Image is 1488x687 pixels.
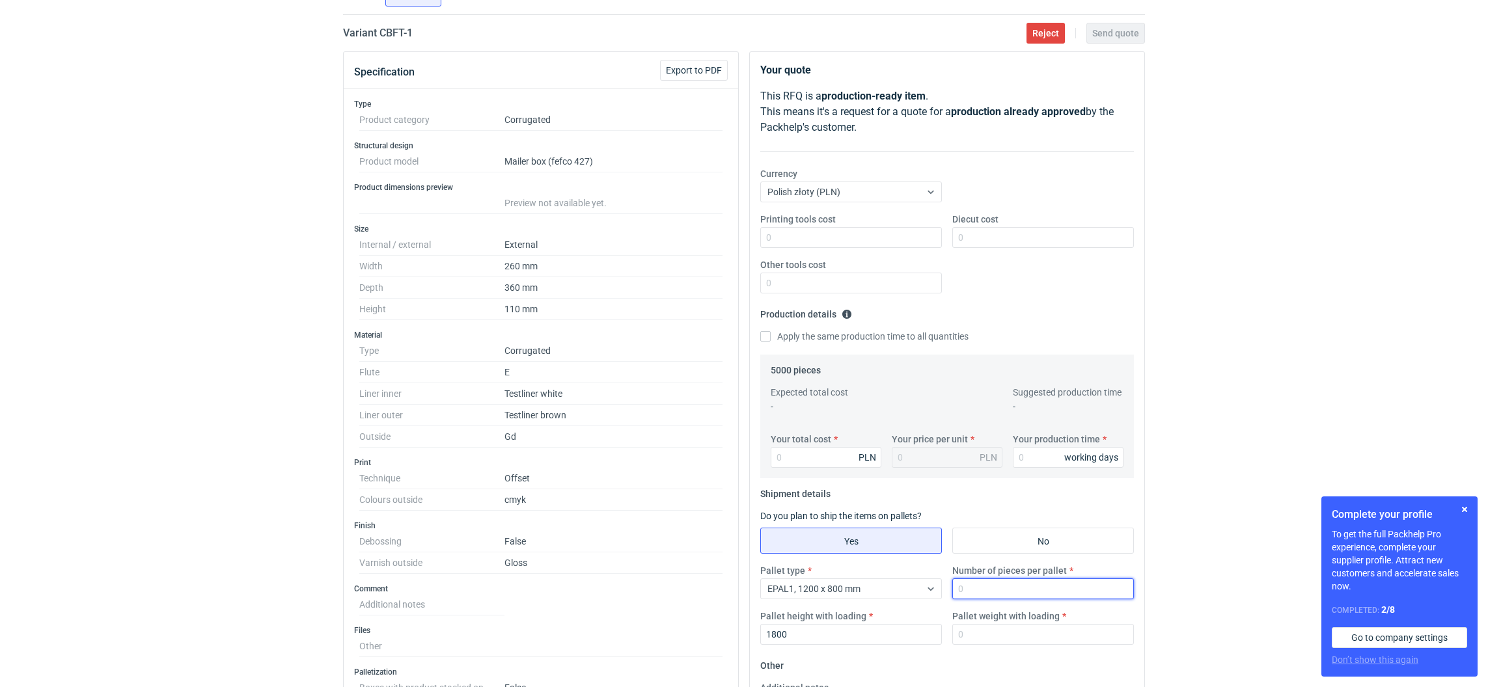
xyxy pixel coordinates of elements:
[1013,386,1122,399] label: Suggested production time
[1381,604,1395,615] strong: 2 / 8
[767,187,840,197] span: Polish złoty (PLN)
[504,151,723,172] dd: Mailer box (fefco 427)
[354,330,728,340] h3: Material
[952,528,1134,554] label: No
[760,88,1134,135] p: This RFQ is a . This means it's a request for a quote for a by the Packhelp's customer.
[504,234,723,256] dd: External
[354,224,728,234] h3: Size
[359,405,504,426] dt: Liner outer
[760,273,942,293] input: 0
[1457,502,1472,517] button: Skip for now
[354,667,728,677] h3: Palletization
[760,483,831,499] legend: Shipment details
[1332,627,1467,648] a: Go to company settings
[1032,29,1059,38] span: Reject
[1332,603,1467,617] div: Completed:
[760,227,942,248] input: 0
[952,213,999,226] label: Diecut cost
[359,383,504,405] dt: Liner inner
[1064,451,1118,464] div: working days
[359,636,504,657] dt: Other
[767,584,861,594] span: EPAL1, 1200 x 800 mm
[760,64,811,76] strong: Your quote
[760,624,942,645] input: 0
[771,400,881,413] p: -
[504,109,723,131] dd: Corrugated
[359,151,504,172] dt: Product model
[952,610,1060,623] label: Pallet weight with loading
[1332,653,1418,666] button: Don’t show this again
[504,468,723,489] dd: Offset
[504,531,723,552] dd: False
[760,610,866,623] label: Pallet height with loading
[859,451,876,464] div: PLN
[952,227,1134,248] input: 0
[359,256,504,277] dt: Width
[1092,29,1139,38] span: Send quote
[760,258,826,271] label: Other tools cost
[980,451,997,464] div: PLN
[359,552,504,574] dt: Varnish outside
[1026,23,1065,44] button: Reject
[666,66,722,75] span: Export to PDF
[1086,23,1145,44] button: Send quote
[504,362,723,383] dd: E
[952,564,1067,577] label: Number of pieces per pallet
[504,299,723,320] dd: 110 mm
[354,520,728,531] h3: Finish
[359,468,504,489] dt: Technique
[359,234,504,256] dt: Internal / external
[354,57,415,88] button: Specification
[1013,400,1123,413] p: -
[821,90,926,102] strong: production-ready item
[504,340,723,362] dd: Corrugated
[354,99,728,109] h3: Type
[359,489,504,511] dt: Colours outside
[952,578,1134,599] input: 0
[504,405,723,426] dd: Testliner brown
[951,105,1086,118] strong: production already approved
[354,182,728,193] h3: Product dimensions preview
[1013,433,1100,446] label: Your production time
[1332,507,1467,522] h1: Complete your profile
[771,360,821,375] legend: 5000 pieces
[354,625,728,636] h3: Files
[504,277,723,299] dd: 360 mm
[771,433,831,446] label: Your total cost
[771,447,881,468] input: 0
[359,340,504,362] dt: Type
[760,167,797,180] label: Currency
[760,511,922,521] label: Do you plan to ship the items on pallets?
[660,60,728,81] button: Export to PDF
[354,457,728,468] h3: Print
[354,584,728,594] h3: Comment
[359,426,504,448] dt: Outside
[760,213,836,226] label: Printing tools cost
[354,141,728,151] h3: Structural design
[504,256,723,277] dd: 260 mm
[760,655,784,671] legend: Other
[771,386,848,399] label: Expected total cost
[1332,528,1467,593] p: To get the full Packhelp Pro experience, complete your supplier profile. Attract new customers an...
[760,528,942,554] label: Yes
[952,624,1134,645] input: 0
[359,531,504,552] dt: Debossing
[760,564,805,577] label: Pallet type
[343,25,413,41] h2: Variant CBFT - 1
[359,277,504,299] dt: Depth
[760,304,852,319] legend: Production details
[504,198,607,208] span: Preview not available yet.
[504,426,723,448] dd: Gd
[504,489,723,511] dd: cmyk
[359,594,504,615] dt: Additional notes
[504,383,723,405] dd: Testliner white
[359,362,504,383] dt: Flute
[504,552,723,574] dd: Gloss
[760,330,969,343] label: Apply the same production time to all quantities
[359,109,504,131] dt: Product category
[1013,447,1123,468] input: 0
[359,299,504,320] dt: Height
[892,433,968,446] label: Your price per unit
